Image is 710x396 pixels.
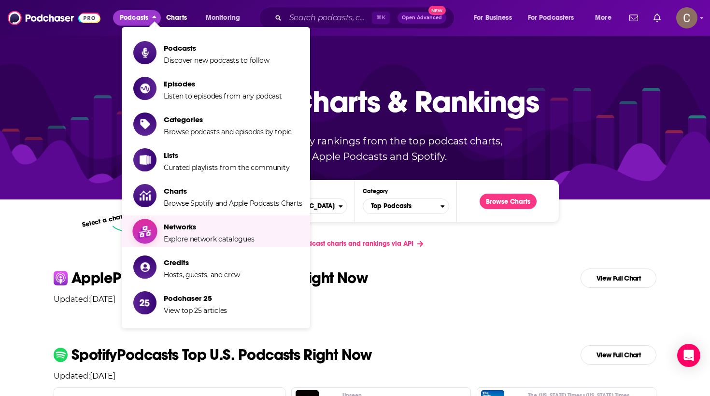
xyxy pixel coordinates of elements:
img: User Profile [676,7,697,28]
a: Show notifications dropdown [625,10,642,26]
button: open menu [467,10,524,26]
span: For Business [474,11,512,25]
span: Charts [164,186,302,196]
span: Open Advanced [402,15,442,20]
span: Categories [164,115,292,124]
p: Apple Podcasts Top U.S. Podcasts Right Now [71,270,368,286]
span: Lists [164,151,289,160]
button: open menu [588,10,624,26]
p: Select a chart [81,212,126,229]
span: Episodes [164,79,282,88]
button: close menu [113,10,161,26]
button: open menu [522,10,588,26]
span: New [428,6,446,15]
a: View Full Chart [581,345,656,365]
span: For Podcasters [528,11,574,25]
img: select arrow [113,223,143,232]
button: open menu [199,10,253,26]
input: Search podcasts, credits, & more... [285,10,372,26]
span: Monitoring [206,11,240,25]
a: View Full Chart [581,269,656,288]
p: Updated: [DATE] [46,295,664,304]
span: Charts [166,11,187,25]
span: Top Podcasts [363,198,440,214]
p: Spotify Podcasts Top U.S. Podcasts Right Now [71,347,372,363]
button: Categories [363,198,449,214]
span: Credits [164,258,240,267]
span: Hosts, guests, and crew [164,270,240,279]
button: Show profile menu [676,7,697,28]
p: Podcast Charts & Rankings [171,70,540,133]
span: Browse Spotify and Apple Podcasts Charts [164,199,302,208]
span: Podcasts [164,43,270,53]
img: apple Icon [54,271,68,285]
span: Browse podcasts and episodes by topic [164,127,292,136]
span: Listen to episodes from any podcast [164,92,282,100]
div: Open Intercom Messenger [677,344,700,367]
span: Explore network catalogues [164,235,254,243]
span: Curated playlists from the community [164,163,289,172]
p: Updated: [DATE] [46,371,664,381]
span: Podcasts [120,11,148,25]
span: View top 25 articles [164,306,227,315]
a: Charts [160,10,193,26]
button: Open AdvancedNew [398,12,446,24]
span: Podchaser 25 [164,294,227,303]
img: spotify Icon [54,348,68,362]
span: More [595,11,611,25]
span: ⌘ K [372,12,390,24]
span: Networks [164,222,254,231]
span: Logged in as clay.bolton [676,7,697,28]
a: Show notifications dropdown [650,10,665,26]
img: Podchaser - Follow, Share and Rate Podcasts [8,9,100,27]
button: Browse Charts [480,194,537,209]
span: Get podcast charts and rankings via API [286,240,413,248]
div: Search podcasts, credits, & more... [268,7,464,29]
span: Discover new podcasts to follow [164,56,270,65]
a: Get podcast charts and rankings via API [279,232,431,255]
p: Up-to-date popularity rankings from the top podcast charts, including Apple Podcasts and Spotify. [189,133,521,164]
